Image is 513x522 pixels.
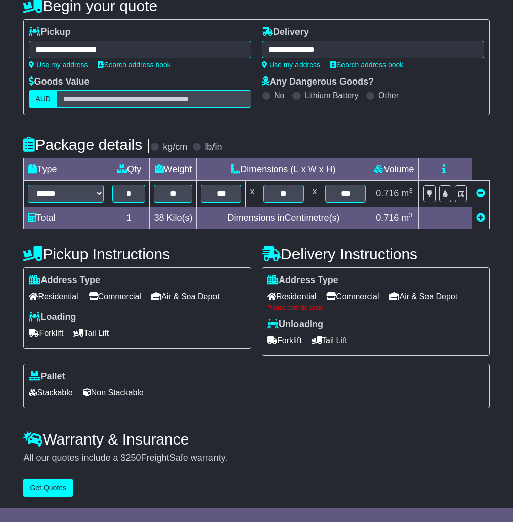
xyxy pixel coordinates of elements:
[29,371,65,382] label: Pallet
[376,213,399,223] span: 0.716
[476,213,485,223] a: Add new item
[205,142,222,153] label: lb/in
[83,385,144,400] span: Non Stackable
[23,246,251,262] h4: Pickup Instructions
[89,289,141,304] span: Commercial
[262,246,490,262] h4: Delivery Instructions
[108,158,150,181] td: Qty
[126,453,141,463] span: 250
[476,188,485,198] a: Remove this item
[150,158,197,181] td: Weight
[262,27,309,38] label: Delivery
[29,275,100,286] label: Address Type
[73,325,109,341] span: Tail Lift
[163,142,187,153] label: kg/cm
[23,453,489,464] div: All our quotes include a $ FreightSafe warranty.
[246,181,259,207] td: x
[401,213,413,223] span: m
[197,158,370,181] td: Dimensions (L x W x H)
[305,91,359,100] label: Lithium Battery
[262,76,374,88] label: Any Dangerous Goods?
[312,333,347,348] span: Tail Lift
[409,187,413,194] sup: 3
[24,158,108,181] td: Type
[29,27,70,38] label: Pickup
[154,213,164,223] span: 38
[326,289,379,304] span: Commercial
[29,325,63,341] span: Forklift
[29,385,72,400] span: Stackable
[267,333,302,348] span: Forklift
[262,61,320,69] a: Use my address
[23,479,73,497] button: Get Quotes
[24,207,108,229] td: Total
[150,207,197,229] td: Kilo(s)
[267,289,316,304] span: Residential
[267,319,323,330] label: Unloading
[267,275,338,286] label: Address Type
[197,207,370,229] td: Dimensions in Centimetre(s)
[370,158,418,181] td: Volume
[308,181,321,207] td: x
[29,90,57,108] label: AUD
[401,188,413,198] span: m
[98,61,170,69] a: Search address book
[29,289,78,304] span: Residential
[29,76,89,88] label: Goods Value
[151,289,220,304] span: Air & Sea Depot
[330,61,403,69] a: Search address book
[29,61,88,69] a: Use my address
[389,289,457,304] span: Air & Sea Depot
[267,304,484,311] div: Please provide value
[409,211,413,219] sup: 3
[274,91,284,100] label: No
[29,312,76,323] label: Loading
[23,136,150,153] h4: Package details |
[376,188,399,198] span: 0.716
[108,207,150,229] td: 1
[23,431,489,448] h4: Warranty & Insurance
[378,91,399,100] label: Other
